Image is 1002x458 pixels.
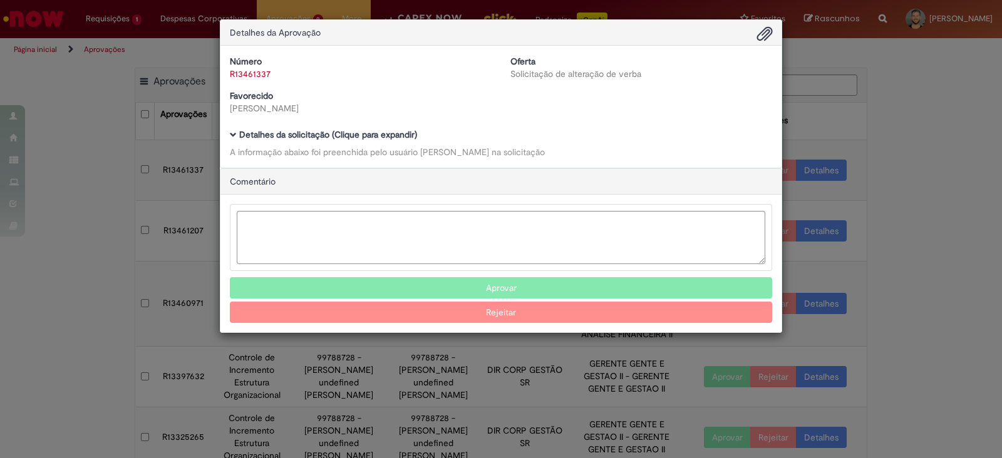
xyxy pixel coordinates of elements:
b: Favorecido [230,90,273,101]
h5: Detalhes da solicitação (Clique para expandir) [230,130,772,140]
b: Número [230,56,262,67]
b: Oferta [510,56,535,67]
button: Rejeitar [230,302,772,323]
a: R13461337 [230,68,271,79]
span: Detalhes da Aprovação [230,27,321,38]
span: Comentário [230,176,276,187]
div: Solicitação de alteração de verba [510,68,772,80]
div: [PERSON_NAME] [230,102,492,114]
button: Aprovar [230,277,772,298]
div: A informação abaixo foi preenchida pelo usuário [PERSON_NAME] na solicitação [230,146,772,158]
b: Detalhes da solicitação (Clique para expandir) [239,129,417,140]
